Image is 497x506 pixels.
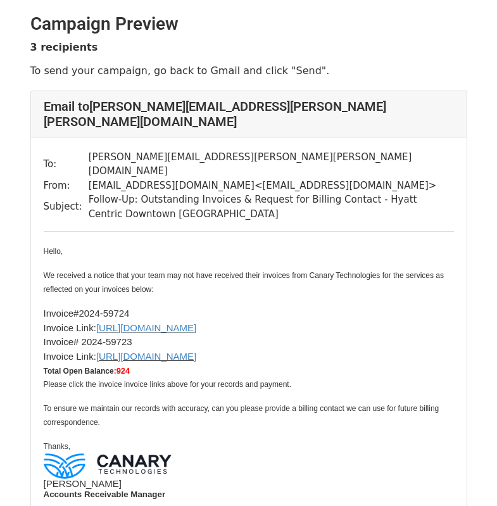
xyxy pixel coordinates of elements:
[44,336,132,347] span: Invoice# 2024-59723
[44,179,89,193] td: From:
[44,193,89,221] td: Subject:
[44,99,454,129] h4: Email to [PERSON_NAME][EMAIL_ADDRESS][PERSON_NAME][PERSON_NAME][DOMAIN_NAME]
[89,179,454,193] td: [EMAIL_ADDRESS][DOMAIN_NAME] < [EMAIL_ADDRESS][DOMAIN_NAME] >
[44,307,454,321] li: 2024-59724
[44,490,166,499] span: Accounts Receivable Manager
[30,64,467,77] p: To send your campaign, go back to Gmail and click "Send".
[96,351,196,362] font: [URL][DOMAIN_NAME]
[116,366,130,376] font: 924
[44,478,122,489] span: [PERSON_NAME]
[44,150,89,179] td: To:
[44,308,79,319] span: Invoice#
[114,367,116,376] font: :
[44,404,439,427] span: To ensure we maintain our records with accuracy, can you please provide a billing contact we can ...
[44,351,197,362] span: Invoice Link:
[44,442,71,451] span: Thanks,
[30,13,467,35] h2: Campaign Preview
[44,367,116,376] b: Total Open Balance
[96,322,196,333] font: [URL][DOMAIN_NAME]
[44,247,63,256] span: Hello,
[44,271,444,294] span: We received a notice that your team may not have received their invoices from Canary Technologies...
[44,453,172,479] img: c29b55174a6d10e35b8ed12ea38c4a16ab5ad042.png
[44,322,96,333] span: Invoice Link:
[30,41,98,53] strong: 3 recipients
[89,193,454,221] td: Follow-Up: Outstanding Invoices & Request for Billing Contact - Hyatt Centric Downtown [GEOGRAPHI...
[89,150,454,179] td: [PERSON_NAME][EMAIL_ADDRESS][PERSON_NAME][PERSON_NAME][DOMAIN_NAME]
[44,380,292,389] span: Please click the invoice invoice links above for your records and payment.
